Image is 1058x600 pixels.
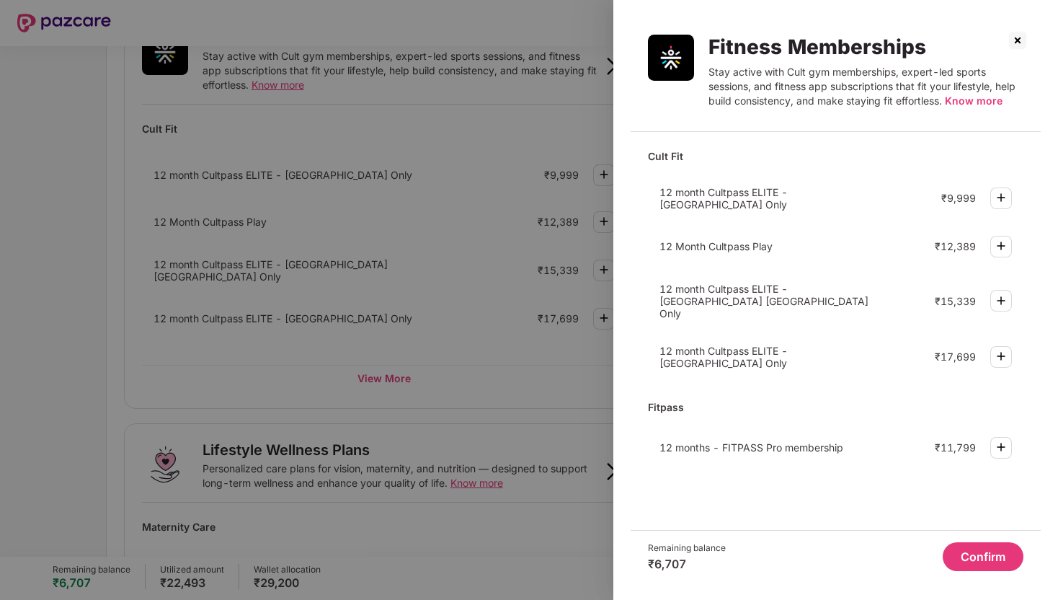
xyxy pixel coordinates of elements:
[659,283,868,319] span: 12 month Cultpass ELITE - [GEOGRAPHIC_DATA] [GEOGRAPHIC_DATA] Only
[648,35,694,81] img: Fitness Memberships
[648,557,726,571] div: ₹6,707
[992,237,1010,255] img: svg+xml;base64,PHN2ZyBpZD0iUGx1cy0zMngzMiIgeG1sbnM9Imh0dHA6Ly93d3cudzMub3JnLzIwMDAvc3ZnIiB3aWR0aD...
[943,542,1023,571] button: Confirm
[992,438,1010,456] img: svg+xml;base64,PHN2ZyBpZD0iUGx1cy0zMngzMiIgeG1sbnM9Imh0dHA6Ly93d3cudzMub3JnLzIwMDAvc3ZnIiB3aWR0aD...
[992,348,1010,365] img: svg+xml;base64,PHN2ZyBpZD0iUGx1cy0zMngzMiIgeG1sbnM9Imh0dHA6Ly93d3cudzMub3JnLzIwMDAvc3ZnIiB3aWR0aD...
[648,394,1023,420] div: Fitpass
[1006,29,1029,52] img: svg+xml;base64,PHN2ZyBpZD0iQ3Jvc3MtMzJ4MzIiIHhtbG5zPSJodHRwOi8vd3d3LnczLm9yZy8yMDAwL3N2ZyIgd2lkdG...
[992,292,1010,309] img: svg+xml;base64,PHN2ZyBpZD0iUGx1cy0zMngzMiIgeG1sbnM9Imh0dHA6Ly93d3cudzMub3JnLzIwMDAvc3ZnIiB3aWR0aD...
[659,186,788,211] span: 12 month Cultpass ELITE - [GEOGRAPHIC_DATA] Only
[648,144,1023,169] div: Cult Fit
[941,192,976,204] div: ₹9,999
[708,65,1023,108] div: Stay active with Cult gym memberships, expert-led sports sessions, and fitness app subscriptions ...
[648,542,726,554] div: Remaining balance
[935,350,976,363] div: ₹17,699
[935,441,976,454] div: ₹11,799
[659,345,788,369] span: 12 month Cultpass ELITE - [GEOGRAPHIC_DATA] Only
[935,295,976,307] div: ₹15,339
[935,240,976,252] div: ₹12,389
[659,240,773,252] span: 12 Month Cultpass Play
[945,94,1003,107] span: Know more
[659,441,843,454] span: 12 months - FITPASS Pro membership
[708,35,1023,59] div: Fitness Memberships
[992,189,1010,206] img: svg+xml;base64,PHN2ZyBpZD0iUGx1cy0zMngzMiIgeG1sbnM9Imh0dHA6Ly93d3cudzMub3JnLzIwMDAvc3ZnIiB3aWR0aD...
